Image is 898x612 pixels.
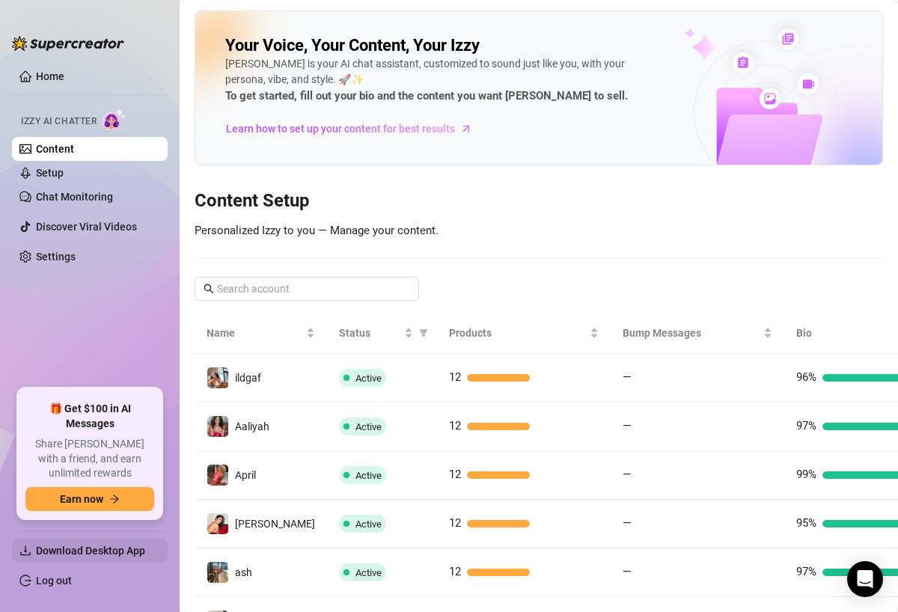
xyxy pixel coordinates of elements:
[36,251,76,263] a: Settings
[449,468,461,481] span: 12
[796,516,816,530] span: 95%
[449,565,461,578] span: 12
[235,372,261,384] span: ildgaf
[235,469,256,481] span: April
[195,313,327,354] th: Name
[611,313,784,354] th: Bump Messages
[449,370,461,384] span: 12
[21,114,97,129] span: Izzy AI Chatter
[623,370,632,384] span: —
[449,516,461,530] span: 12
[796,468,816,481] span: 99%
[207,562,228,583] img: ash
[36,70,64,82] a: Home
[109,494,120,504] span: arrow-right
[225,89,628,102] strong: To get started, fill out your bio and the content you want [PERSON_NAME] to sell.
[437,313,611,354] th: Products
[847,561,883,597] div: Open Intercom Messenger
[623,468,632,481] span: —
[25,437,154,481] span: Share [PERSON_NAME] with a friend, and earn unlimited rewards
[650,12,882,165] img: ai-chatter-content-library-cLFOSyPT.png
[12,36,124,51] img: logo-BBDzfeDw.svg
[36,143,74,155] a: Content
[623,325,760,341] span: Bump Messages
[103,108,126,130] img: AI Chatter
[449,419,461,432] span: 12
[225,117,483,141] a: Learn how to set up your content for best results
[355,373,382,384] span: Active
[204,284,214,294] span: search
[449,325,587,341] span: Products
[355,470,382,481] span: Active
[623,516,632,530] span: —
[327,313,437,354] th: Status
[195,224,439,237] span: Personalized Izzy to you — Manage your content.
[339,325,401,341] span: Status
[36,545,145,557] span: Download Desktop App
[623,419,632,432] span: —
[217,281,398,297] input: Search account
[225,56,665,105] div: [PERSON_NAME] is your AI chat assistant, customized to sound just like you, with your persona, vi...
[207,465,228,486] img: April
[235,566,252,578] span: ash
[355,567,382,578] span: Active
[226,120,455,137] span: Learn how to set up your content for best results
[19,545,31,557] span: download
[355,421,382,432] span: Active
[796,370,816,384] span: 96%
[225,35,480,56] h2: Your Voice, Your Content, Your Izzy
[796,419,816,432] span: 97%
[796,565,816,578] span: 97%
[235,518,315,530] span: [PERSON_NAME]
[36,575,72,587] a: Log out
[207,325,303,341] span: Name
[207,367,228,388] img: ildgaf
[235,420,269,432] span: Aaliyah
[207,513,228,534] img: Sophia
[207,416,228,437] img: Aaliyah
[36,221,137,233] a: Discover Viral Videos
[25,402,154,431] span: 🎁 Get $100 in AI Messages
[459,121,474,136] span: arrow-right
[36,167,64,179] a: Setup
[416,322,431,344] span: filter
[195,189,883,213] h3: Content Setup
[419,328,428,337] span: filter
[355,518,382,530] span: Active
[60,493,103,505] span: Earn now
[36,191,113,203] a: Chat Monitoring
[25,487,154,511] button: Earn nowarrow-right
[623,565,632,578] span: —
